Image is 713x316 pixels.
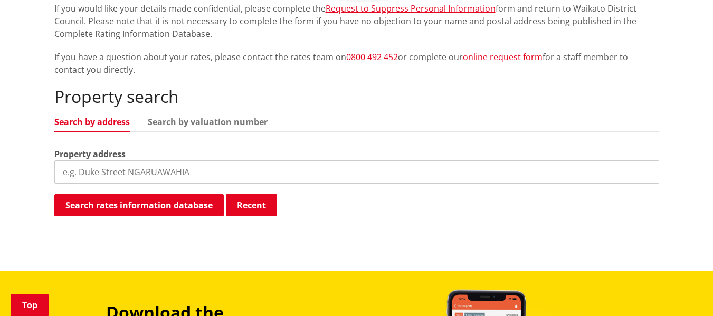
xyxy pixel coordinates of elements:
[226,194,277,216] button: Recent
[463,51,543,63] a: online request form
[326,3,496,14] a: Request to Suppress Personal Information
[346,51,398,63] a: 0800 492 452
[54,194,224,216] button: Search rates information database
[54,2,659,40] p: If you would like your details made confidential, please complete the form and return to Waikato ...
[11,294,49,316] a: Top
[54,51,659,76] p: If you have a question about your rates, please contact the rates team on or complete our for a s...
[54,87,659,107] h2: Property search
[54,160,659,184] input: e.g. Duke Street NGARUAWAHIA
[664,272,702,310] iframe: Messenger Launcher
[54,148,126,160] label: Property address
[54,118,130,126] a: Search by address
[148,118,268,126] a: Search by valuation number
